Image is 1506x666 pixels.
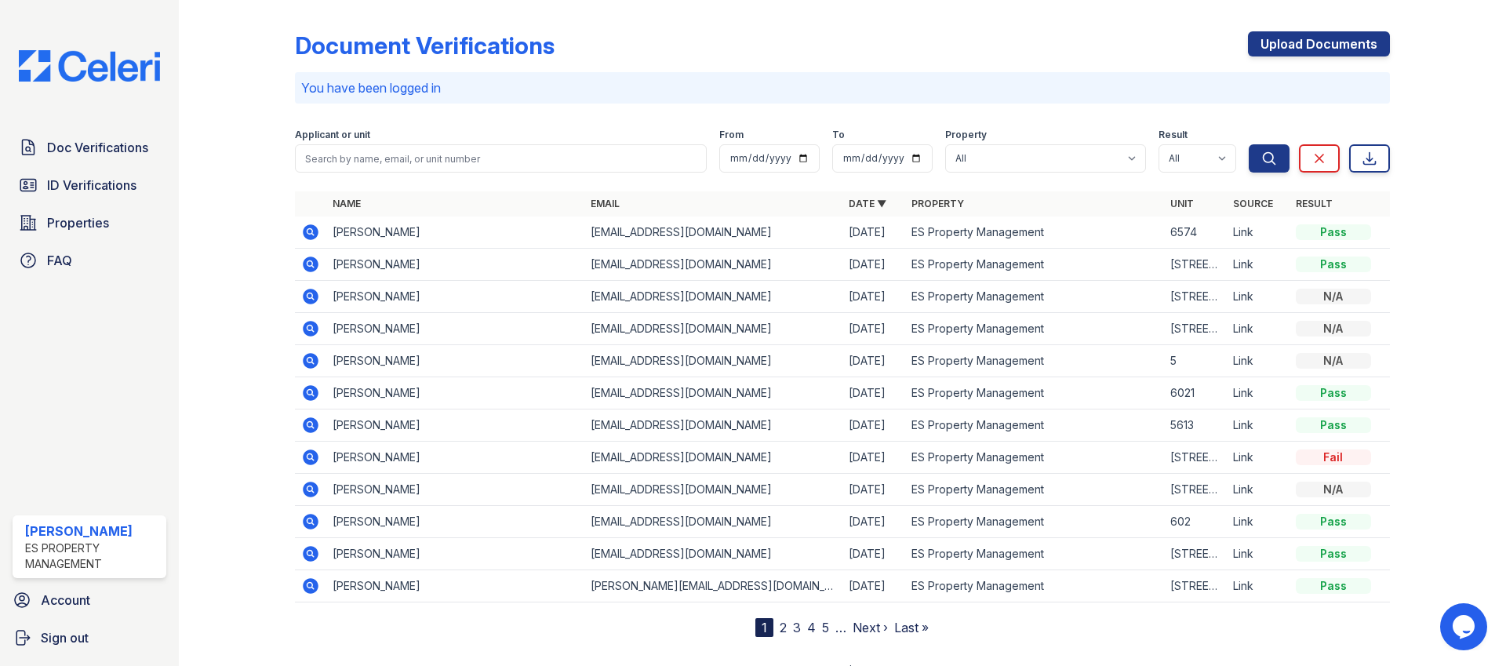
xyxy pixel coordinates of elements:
[1296,482,1371,497] div: N/A
[835,618,846,637] span: …
[6,622,173,653] a: Sign out
[6,584,173,616] a: Account
[47,176,136,195] span: ID Verifications
[849,198,886,209] a: Date ▼
[1170,198,1194,209] a: Unit
[1296,289,1371,304] div: N/A
[911,198,964,209] a: Property
[755,618,773,637] div: 1
[584,377,842,409] td: [EMAIL_ADDRESS][DOMAIN_NAME]
[6,50,173,82] img: CE_Logo_Blue-a8612792a0a2168367f1c8372b55b34899dd931a85d93a1a3d3e32e68fde9ad4.png
[1227,249,1290,281] td: Link
[1227,281,1290,313] td: Link
[1296,546,1371,562] div: Pass
[1164,281,1227,313] td: [STREET_ADDRESS][PERSON_NAME]
[1248,31,1390,56] a: Upload Documents
[301,78,1384,97] p: You have been logged in
[832,129,845,141] label: To
[780,620,787,635] a: 2
[842,474,905,506] td: [DATE]
[905,313,1163,345] td: ES Property Management
[1227,570,1290,602] td: Link
[1164,474,1227,506] td: [STREET_ADDRESS]
[1164,345,1227,377] td: 5
[905,538,1163,570] td: ES Property Management
[1227,217,1290,249] td: Link
[1227,313,1290,345] td: Link
[47,251,72,270] span: FAQ
[295,129,370,141] label: Applicant or unit
[905,249,1163,281] td: ES Property Management
[584,570,842,602] td: [PERSON_NAME][EMAIL_ADDRESS][DOMAIN_NAME]
[905,377,1163,409] td: ES Property Management
[326,570,584,602] td: [PERSON_NAME]
[1227,506,1290,538] td: Link
[326,377,584,409] td: [PERSON_NAME]
[1227,377,1290,409] td: Link
[1296,321,1371,337] div: N/A
[842,345,905,377] td: [DATE]
[333,198,361,209] a: Name
[1164,506,1227,538] td: 602
[842,249,905,281] td: [DATE]
[905,474,1163,506] td: ES Property Management
[1164,313,1227,345] td: [STREET_ADDRESS][PERSON_NAME]
[326,538,584,570] td: [PERSON_NAME]
[905,570,1163,602] td: ES Property Management
[326,409,584,442] td: [PERSON_NAME]
[1296,224,1371,240] div: Pass
[326,474,584,506] td: [PERSON_NAME]
[905,506,1163,538] td: ES Property Management
[1164,217,1227,249] td: 6574
[25,540,160,572] div: ES Property Management
[1164,442,1227,474] td: [STREET_ADDRESS][PERSON_NAME]
[584,538,842,570] td: [EMAIL_ADDRESS][DOMAIN_NAME]
[842,281,905,313] td: [DATE]
[1164,377,1227,409] td: 6021
[584,313,842,345] td: [EMAIL_ADDRESS][DOMAIN_NAME]
[1296,449,1371,465] div: Fail
[584,409,842,442] td: [EMAIL_ADDRESS][DOMAIN_NAME]
[584,474,842,506] td: [EMAIL_ADDRESS][DOMAIN_NAME]
[1440,603,1490,650] iframe: chat widget
[584,506,842,538] td: [EMAIL_ADDRESS][DOMAIN_NAME]
[1296,385,1371,401] div: Pass
[13,132,166,163] a: Doc Verifications
[1164,538,1227,570] td: [STREET_ADDRESS]
[1164,570,1227,602] td: [STREET_ADDRESS]
[326,506,584,538] td: [PERSON_NAME]
[842,570,905,602] td: [DATE]
[591,198,620,209] a: Email
[47,213,109,232] span: Properties
[793,620,801,635] a: 3
[584,249,842,281] td: [EMAIL_ADDRESS][DOMAIN_NAME]
[1296,514,1371,530] div: Pass
[905,442,1163,474] td: ES Property Management
[1227,345,1290,377] td: Link
[326,217,584,249] td: [PERSON_NAME]
[1227,538,1290,570] td: Link
[945,129,987,141] label: Property
[295,144,707,173] input: Search by name, email, or unit number
[326,281,584,313] td: [PERSON_NAME]
[13,169,166,201] a: ID Verifications
[842,506,905,538] td: [DATE]
[842,409,905,442] td: [DATE]
[25,522,160,540] div: [PERSON_NAME]
[1227,409,1290,442] td: Link
[326,249,584,281] td: [PERSON_NAME]
[295,31,555,60] div: Document Verifications
[842,313,905,345] td: [DATE]
[1164,409,1227,442] td: 5613
[905,345,1163,377] td: ES Property Management
[584,281,842,313] td: [EMAIL_ADDRESS][DOMAIN_NAME]
[1296,578,1371,594] div: Pass
[905,217,1163,249] td: ES Property Management
[326,313,584,345] td: [PERSON_NAME]
[1227,442,1290,474] td: Link
[842,442,905,474] td: [DATE]
[584,442,842,474] td: [EMAIL_ADDRESS][DOMAIN_NAME]
[1296,353,1371,369] div: N/A
[13,207,166,238] a: Properties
